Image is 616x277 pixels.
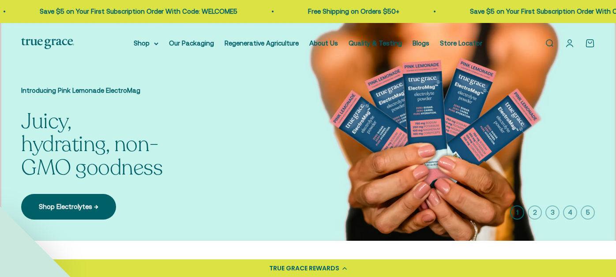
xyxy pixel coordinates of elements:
split-lines: Juicy, hydrating, non-GMO goodness [21,107,162,182]
button: 4 [563,205,577,220]
a: Our Packaging [169,39,214,47]
button: 5 [581,205,595,220]
a: About Us [309,39,338,47]
a: Blogs [413,39,429,47]
a: Shop Electrolytes → [21,194,116,220]
button: 3 [545,205,560,220]
a: Free Shipping on Orders $50+ [308,8,399,15]
p: Save $5 on Your First Subscription Order With Code: WELCOME5 [40,6,237,17]
a: Regenerative Agriculture [225,39,299,47]
button: 2 [528,205,542,220]
button: 1 [510,205,524,220]
a: Store Locator [440,39,482,47]
div: TRUE GRACE REWARDS [269,264,339,273]
a: Quality & Testing [349,39,402,47]
p: Introducing Pink Lemonade ElectroMag [21,85,198,96]
summary: Shop [134,38,158,49]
